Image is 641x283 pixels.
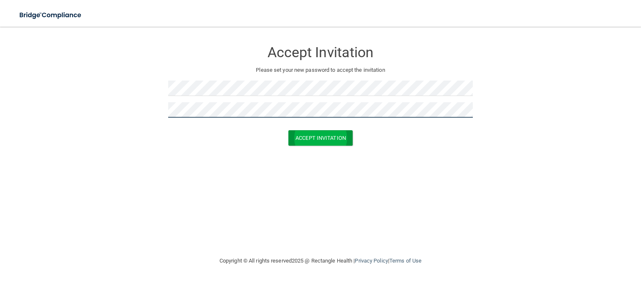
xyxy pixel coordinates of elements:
[389,258,421,264] a: Terms of Use
[355,258,388,264] a: Privacy Policy
[168,45,473,60] h3: Accept Invitation
[497,224,631,257] iframe: Drift Widget Chat Controller
[168,248,473,274] div: Copyright © All rights reserved 2025 @ Rectangle Health | |
[174,65,467,75] p: Please set your new password to accept the invitation
[288,130,353,146] button: Accept Invitation
[13,7,89,24] img: bridge_compliance_login_screen.278c3ca4.svg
